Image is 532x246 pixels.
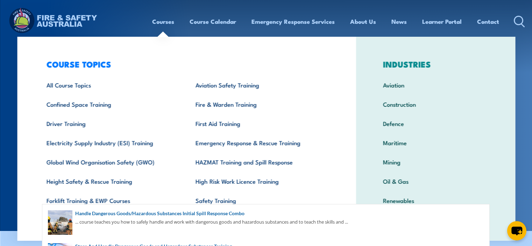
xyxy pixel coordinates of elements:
[251,12,335,31] a: Emergency Response Services
[185,94,334,114] a: Fire & Warden Training
[391,12,407,31] a: News
[35,133,185,152] a: Electricity Supply Industry (ESI) Training
[35,114,185,133] a: Driver Training
[35,191,185,210] a: Forklift Training & EWP Courses
[190,12,236,31] a: Course Calendar
[35,75,185,94] a: All Course Topics
[35,59,334,69] h3: COURSE TOPICS
[507,221,526,240] button: chat-button
[372,75,499,94] a: Aviation
[372,152,499,171] a: Mining
[48,210,484,217] a: Handle Dangerous Goods/Hazardous Substances Initial Spill Response Combo
[35,152,185,171] a: Global Wind Organisation Safety (GWO)
[35,171,185,191] a: Height Safety & Rescue Training
[185,75,334,94] a: Aviation Safety Training
[152,12,174,31] a: Courses
[35,210,185,229] a: Santos Training
[185,171,334,191] a: High Risk Work Licence Training
[372,59,499,69] h3: INDUSTRIES
[372,191,499,210] a: Renewables
[372,171,499,191] a: Oil & Gas
[185,133,334,152] a: Emergency Response & Rescue Training
[185,152,334,171] a: HAZMAT Training and Spill Response
[185,191,334,210] a: Safety Training
[372,114,499,133] a: Defence
[35,94,185,114] a: Confined Space Training
[372,94,499,114] a: Construction
[350,12,376,31] a: About Us
[477,12,499,31] a: Contact
[422,12,462,31] a: Learner Portal
[185,114,334,133] a: First Aid Training
[372,133,499,152] a: Maritime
